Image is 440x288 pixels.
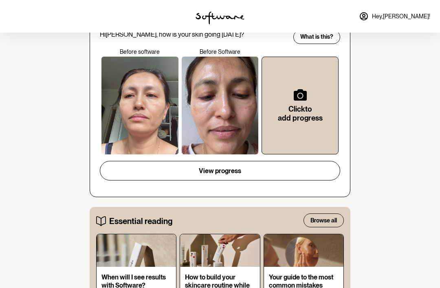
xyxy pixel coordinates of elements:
span: View progress [199,167,241,175]
button: What is this? [293,30,340,44]
span: Browse all [310,217,337,224]
h5: Essential reading [109,216,172,226]
button: View progress [100,161,340,180]
span: What is this? [300,33,333,40]
p: Before software [100,48,180,55]
p: Hi [PERSON_NAME] , how is your skin going [DATE]? [100,31,288,38]
img: software logo [196,11,244,24]
button: Browse all [304,213,344,227]
a: Hey,[PERSON_NAME]! [354,7,435,26]
p: Before Software [180,48,260,55]
h6: Click to add progress [275,105,325,122]
span: Hey, [PERSON_NAME] ! [372,13,430,20]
